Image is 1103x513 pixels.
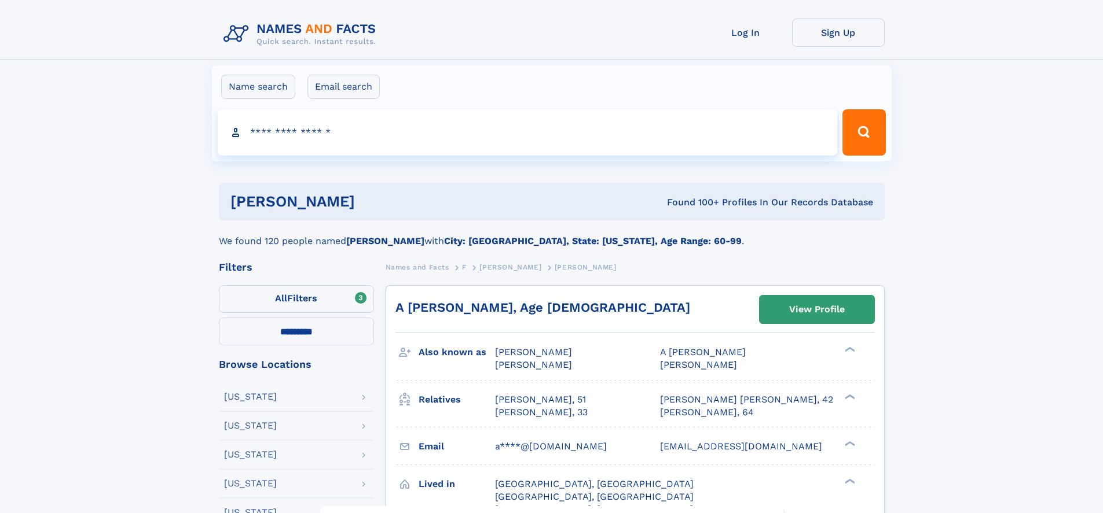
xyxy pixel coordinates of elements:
[842,346,856,353] div: ❯
[495,491,694,502] span: [GEOGRAPHIC_DATA], [GEOGRAPHIC_DATA]
[792,19,885,47] a: Sign Up
[462,260,467,274] a: F
[275,293,287,304] span: All
[219,19,386,50] img: Logo Names and Facts
[495,406,588,419] a: [PERSON_NAME], 33
[555,263,617,271] span: [PERSON_NAME]
[660,393,833,406] a: [PERSON_NAME] [PERSON_NAME], 42
[495,393,586,406] a: [PERSON_NAME], 51
[444,235,742,246] b: City: [GEOGRAPHIC_DATA], State: [US_STATE], Age Range: 60-99
[219,220,885,248] div: We found 120 people named with .
[699,19,792,47] a: Log In
[224,450,277,459] div: [US_STATE]
[224,392,277,401] div: [US_STATE]
[842,440,856,447] div: ❯
[419,474,495,494] h3: Lived in
[495,478,694,489] span: [GEOGRAPHIC_DATA], [GEOGRAPHIC_DATA]
[660,346,746,357] span: A [PERSON_NAME]
[218,109,838,156] input: search input
[224,479,277,488] div: [US_STATE]
[660,359,737,370] span: [PERSON_NAME]
[419,437,495,456] h3: Email
[660,406,754,419] a: [PERSON_NAME], 64
[386,260,449,274] a: Names and Facts
[230,194,511,209] h1: [PERSON_NAME]
[842,477,856,485] div: ❯
[479,260,541,274] a: [PERSON_NAME]
[842,393,856,400] div: ❯
[346,235,424,246] b: [PERSON_NAME]
[842,109,885,156] button: Search Button
[219,285,374,313] label: Filters
[495,359,572,370] span: [PERSON_NAME]
[511,196,873,209] div: Found 100+ Profiles In Our Records Database
[419,342,495,362] h3: Also known as
[760,296,874,323] a: View Profile
[479,263,541,271] span: [PERSON_NAME]
[219,359,374,370] div: Browse Locations
[395,300,690,315] a: A [PERSON_NAME], Age [DEMOGRAPHIC_DATA]
[221,75,295,99] label: Name search
[789,296,845,323] div: View Profile
[224,421,277,430] div: [US_STATE]
[307,75,380,99] label: Email search
[419,390,495,409] h3: Relatives
[219,262,374,272] div: Filters
[462,263,467,271] span: F
[660,441,822,452] span: [EMAIL_ADDRESS][DOMAIN_NAME]
[495,346,572,357] span: [PERSON_NAME]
